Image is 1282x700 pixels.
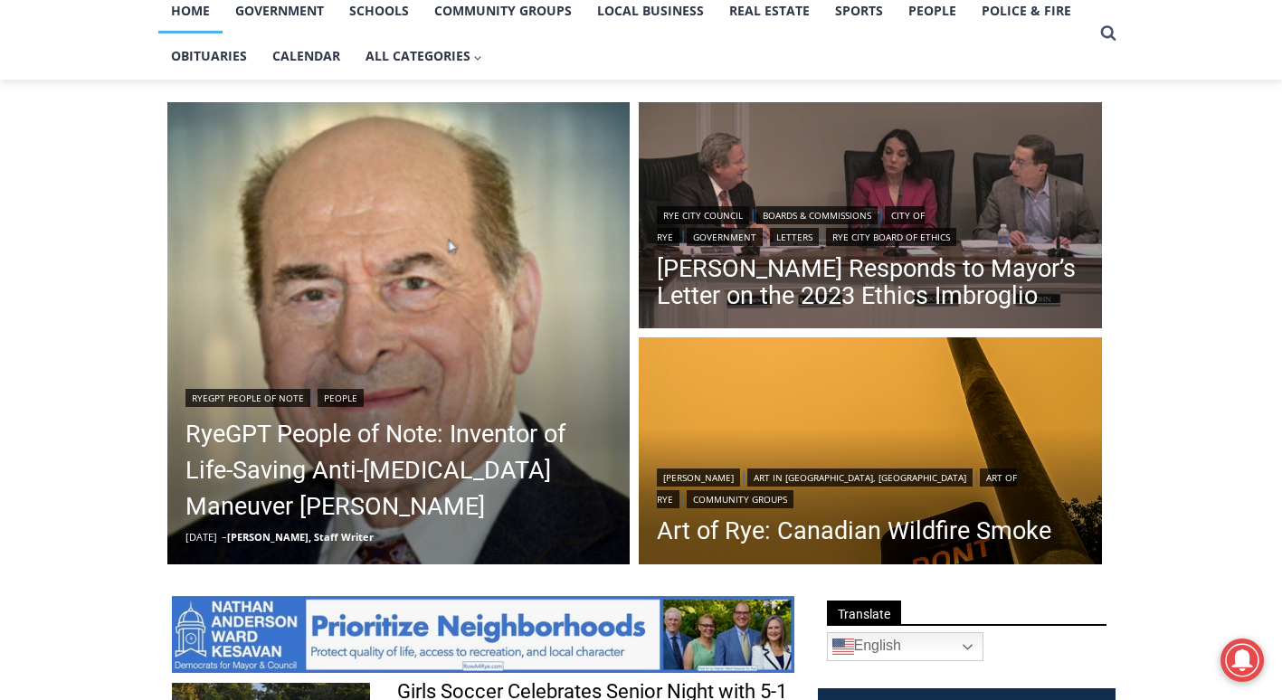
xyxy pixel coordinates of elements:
img: en [832,636,854,657]
a: Art in [GEOGRAPHIC_DATA], [GEOGRAPHIC_DATA] [747,468,973,487]
img: (PHOTO: Councilmembers Bill Henderson, Julie Souza and Mayor Josh Cohn during the City Council me... [639,102,1102,334]
a: Intern @ [DOMAIN_NAME] [435,175,877,225]
a: Read More Henderson Responds to Mayor’s Letter on the 2023 Ethics Imbroglio [639,102,1102,334]
button: View Search Form [1092,17,1125,50]
img: [PHOTO: Canadian Wildfire Smoke. Few ventured out unmasked as the skies turned an eerie orange in... [639,337,1102,569]
img: (PHOTO: Inventor of Life-Saving Anti-Choking Maneuver Dr. Henry Heimlich. Source: Henry J. Heimli... [167,102,631,565]
a: Read More Art of Rye: Canadian Wildfire Smoke [639,337,1102,569]
a: Boards & Commissions [756,206,878,224]
a: Art of Rye: Canadian Wildfire Smoke [657,517,1084,544]
a: Rye City Board of Ethics [826,228,956,246]
a: English [827,632,983,661]
div: "[PERSON_NAME] and I covered the [DATE] Parade, which was a really eye opening experience as I ha... [457,1,855,175]
a: [PERSON_NAME], Staff Writer [227,530,374,544]
a: RyeGPT People of Note: Inventor of Life-Saving Anti-[MEDICAL_DATA] Maneuver [PERSON_NAME] [185,416,613,525]
a: Letters [770,228,819,246]
a: Rye City Council [657,206,749,224]
div: | | | [657,465,1084,508]
a: [PERSON_NAME] [657,468,740,487]
time: [DATE] [185,530,217,544]
span: Intern @ [DOMAIN_NAME] [473,180,839,221]
span: Translate [827,601,901,625]
div: | | | | | [657,203,1084,246]
span: – [222,530,227,544]
a: Calendar [260,33,353,79]
a: Community Groups [687,490,793,508]
button: Child menu of All Categories [353,33,496,79]
a: Obituaries [158,33,260,79]
a: RyeGPT People of Note [185,389,310,407]
a: People [318,389,364,407]
a: Government [687,228,763,246]
a: [PERSON_NAME] Responds to Mayor’s Letter on the 2023 Ethics Imbroglio [657,255,1084,309]
a: Read More RyeGPT People of Note: Inventor of Life-Saving Anti-Choking Maneuver Dr. Henry Heimlich [167,102,631,565]
div: | [185,385,613,407]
